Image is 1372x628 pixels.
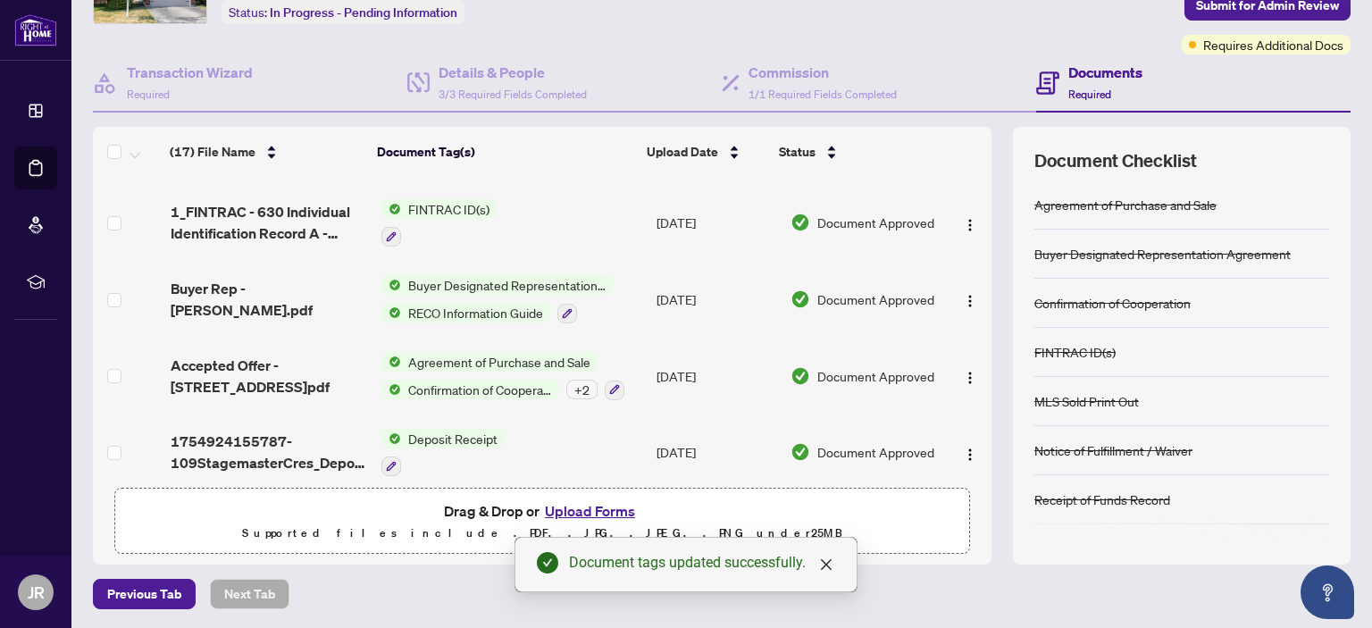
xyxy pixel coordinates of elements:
[1068,88,1111,101] span: Required
[963,371,977,385] img: Logo
[401,429,505,448] span: Deposit Receipt
[1034,391,1139,411] div: MLS Sold Print Out
[127,62,253,83] h4: Transaction Wizard
[163,127,370,177] th: (17) File Name
[1034,440,1192,460] div: Notice of Fulfillment / Waiver
[817,289,934,309] span: Document Approved
[127,88,170,101] span: Required
[381,275,613,323] button: Status IconBuyer Designated Representation AgreementStatus IconRECO Information Guide
[537,552,558,574] span: check-circle
[1034,490,1170,509] div: Receipt of Funds Record
[170,142,255,162] span: (17) File Name
[28,580,45,605] span: JR
[381,429,505,477] button: Status IconDeposit Receipt
[381,199,401,219] img: Status Icon
[649,338,783,414] td: [DATE]
[956,438,984,466] button: Logo
[791,213,810,232] img: Document Status
[1301,565,1354,619] button: Open asap
[270,4,457,21] span: In Progress - Pending Information
[439,62,587,83] h4: Details & People
[171,355,366,398] span: Accepted Offer - [STREET_ADDRESS]pdf
[381,380,401,399] img: Status Icon
[649,261,783,338] td: [DATE]
[444,499,640,523] span: Drag & Drop or
[749,62,897,83] h4: Commission
[540,499,640,523] button: Upload Forms
[1034,293,1191,313] div: Confirmation of Cooperation
[1203,35,1343,54] span: Requires Additional Docs
[817,366,934,386] span: Document Approved
[126,523,958,544] p: Supported files include .PDF, .JPG, .JPEG, .PNG under 25 MB
[649,185,783,262] td: [DATE]
[381,303,401,322] img: Status Icon
[963,294,977,308] img: Logo
[649,414,783,491] td: [DATE]
[401,275,613,295] span: Buyer Designated Representation Agreement
[115,489,969,555] span: Drag & Drop orUpload FormsSupported files include .PDF, .JPG, .JPEG, .PNG under25MB
[1034,342,1116,362] div: FINTRAC ID(s)
[401,352,598,372] span: Agreement of Purchase and Sale
[370,127,640,177] th: Document Tag(s)
[819,557,833,572] span: close
[381,352,401,372] img: Status Icon
[401,303,550,322] span: RECO Information Guide
[381,429,401,448] img: Status Icon
[210,579,289,609] button: Next Tab
[1034,244,1291,264] div: Buyer Designated Representation Agreement
[816,555,836,574] a: Close
[963,448,977,462] img: Logo
[791,442,810,462] img: Document Status
[401,199,497,219] span: FINTRAC ID(s)
[647,142,718,162] span: Upload Date
[381,352,624,400] button: Status IconAgreement of Purchase and SaleStatus IconConfirmation of Cooperation+2
[791,289,810,309] img: Document Status
[791,366,810,386] img: Document Status
[1034,148,1197,173] span: Document Checklist
[817,213,934,232] span: Document Approved
[171,201,366,244] span: 1_FINTRAC - 630 Individual Identification Record A - PropTx-[PERSON_NAME].pdf
[171,431,366,473] span: 1754924155787-109StagemasterCres_DepositReceipt.pdf
[817,442,934,462] span: Document Approved
[566,380,598,399] div: + 2
[749,88,897,101] span: 1/1 Required Fields Completed
[963,218,977,232] img: Logo
[1034,195,1217,214] div: Agreement of Purchase and Sale
[14,13,57,46] img: logo
[171,278,366,321] span: Buyer Rep - [PERSON_NAME].pdf
[381,199,497,247] button: Status IconFINTRAC ID(s)
[956,208,984,237] button: Logo
[956,362,984,390] button: Logo
[401,380,559,399] span: Confirmation of Cooperation
[569,552,835,574] div: Document tags updated successfully.
[93,579,196,609] button: Previous Tab
[381,275,401,295] img: Status Icon
[1068,62,1142,83] h4: Documents
[772,127,932,177] th: Status
[107,580,181,608] span: Previous Tab
[640,127,772,177] th: Upload Date
[439,88,587,101] span: 3/3 Required Fields Completed
[956,285,984,314] button: Logo
[779,142,816,162] span: Status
